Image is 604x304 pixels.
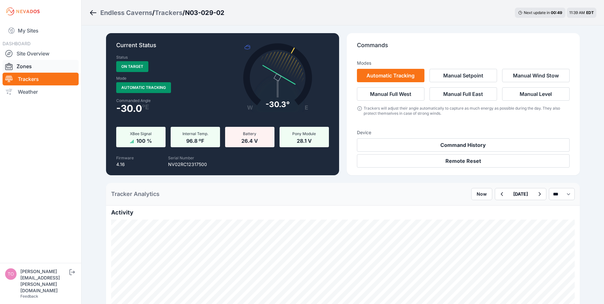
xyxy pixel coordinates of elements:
[136,136,152,144] span: 100 %
[111,208,575,217] h2: Activity
[100,8,152,17] a: Endless Caverns
[5,268,17,280] img: tomasz.barcz@energix-group.com
[502,87,570,101] button: Manual Level
[357,69,424,82] button: Automatic Tracking
[20,268,68,294] div: [PERSON_NAME][EMAIL_ADDRESS][PERSON_NAME][DOMAIN_NAME]
[116,41,329,55] p: Current Status
[111,190,160,199] h2: Tracker Analytics
[297,136,312,144] span: 28.1 V
[130,131,152,136] span: XBee Signal
[471,188,492,200] button: Now
[142,105,149,110] span: º E
[185,8,224,17] h3: N03-029-02
[116,156,134,160] label: Firmware
[3,73,79,85] a: Trackers
[551,10,562,15] div: 00 : 49
[357,138,570,152] button: Command History
[152,8,155,17] span: /
[20,294,38,299] a: Feedback
[155,8,182,17] a: Trackers
[430,87,497,101] button: Manual Full East
[116,161,134,168] p: 4.16
[357,129,570,136] h3: Device
[357,60,371,66] h3: Modes
[586,10,594,15] span: EDT
[116,76,126,81] label: Mode
[430,69,497,82] button: Manual Setpoint
[3,23,79,38] a: My Sites
[116,55,128,60] label: Status
[508,188,533,200] button: [DATE]
[502,69,570,82] button: Manual Wind Stow
[3,85,79,98] a: Weather
[569,10,585,15] span: 11:39 AM
[182,131,208,136] span: Internal Temp.
[364,106,569,116] div: Trackers will adjust their angle automatically to capture as much energy as possible during the d...
[116,105,142,112] span: -30.0
[524,10,550,15] span: Next update in
[182,8,185,17] span: /
[3,47,79,60] a: Site Overview
[186,136,204,144] span: 96.8 ºF
[116,98,219,103] label: Commanded Angle
[168,161,207,168] p: NV02RC12317500
[3,41,31,46] span: DASHBOARD
[292,131,316,136] span: Pony Module
[243,131,256,136] span: Battery
[357,41,570,55] p: Commands
[241,136,258,144] span: 26.4 V
[116,82,171,93] span: Automatic Tracking
[168,156,194,160] label: Serial Number
[357,154,570,168] button: Remote Reset
[5,6,41,17] img: Nevados
[3,60,79,73] a: Zones
[357,87,424,101] button: Manual Full West
[116,61,148,72] span: On Target
[89,4,224,21] nav: Breadcrumb
[266,99,290,110] div: -30.3°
